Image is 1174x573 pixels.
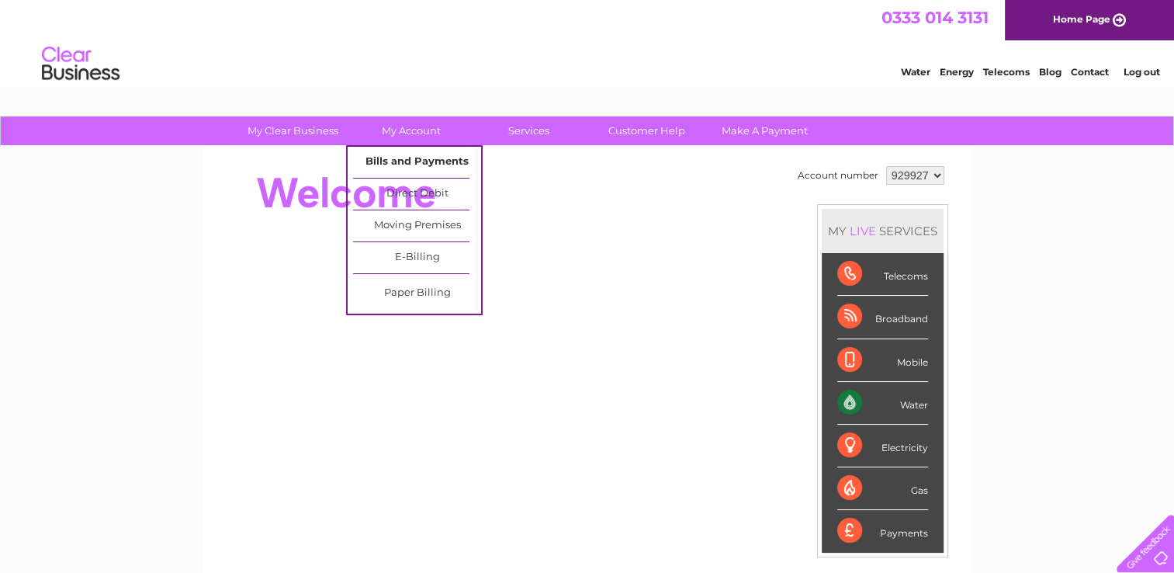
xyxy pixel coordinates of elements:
[1071,66,1109,78] a: Contact
[1039,66,1061,78] a: Blog
[837,339,928,382] div: Mobile
[353,278,481,309] a: Paper Billing
[822,209,944,253] div: MY SERVICES
[701,116,829,145] a: Make A Payment
[583,116,711,145] a: Customer Help
[229,116,357,145] a: My Clear Business
[837,467,928,510] div: Gas
[353,179,481,210] a: Direct Debit
[847,224,879,238] div: LIVE
[940,66,974,78] a: Energy
[794,162,882,189] td: Account number
[901,66,930,78] a: Water
[837,425,928,467] div: Electricity
[983,66,1030,78] a: Telecoms
[837,510,928,552] div: Payments
[347,116,475,145] a: My Account
[221,9,954,75] div: Clear Business is a trading name of Verastar Limited (registered in [GEOGRAPHIC_DATA] No. 3667643...
[353,242,481,273] a: E-Billing
[837,296,928,339] div: Broadband
[881,8,989,27] a: 0333 014 3131
[465,116,593,145] a: Services
[353,147,481,178] a: Bills and Payments
[353,210,481,241] a: Moving Premises
[837,382,928,425] div: Water
[837,253,928,296] div: Telecoms
[1123,66,1159,78] a: Log out
[41,40,120,88] img: logo.png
